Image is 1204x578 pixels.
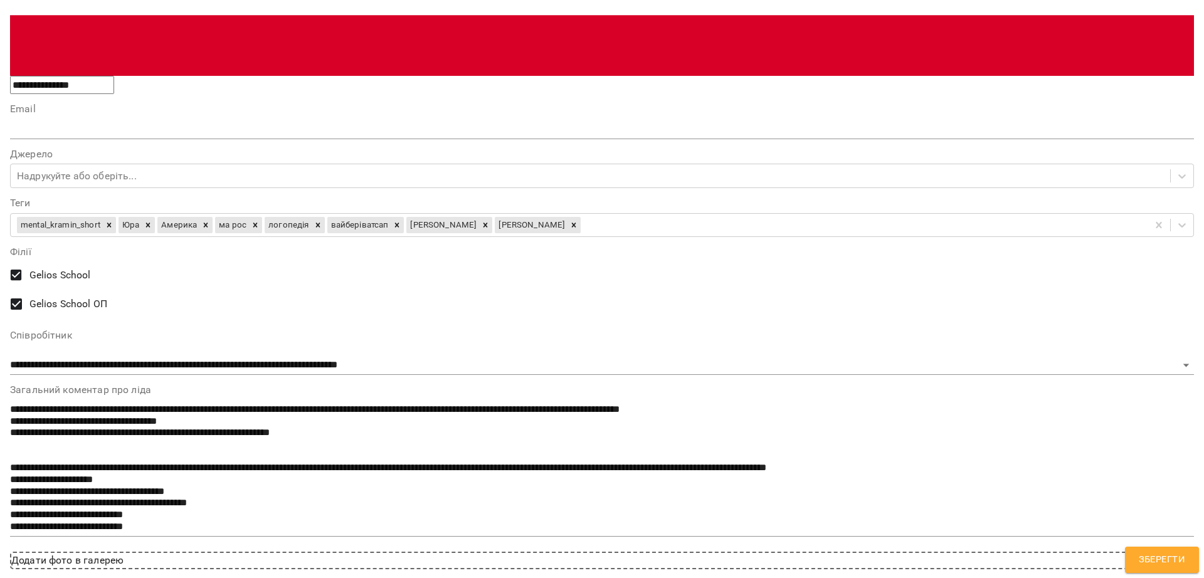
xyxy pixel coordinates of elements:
div: Надрукуйте або оберіть... [17,169,137,184]
span: Зберегти [1139,552,1185,568]
div: [PERSON_NAME] [406,217,478,233]
div: Додати фото в галерею [10,552,1194,569]
label: Філії [10,247,1194,257]
button: Зберегти [1125,547,1199,573]
label: Загальний коментар про ліда [10,385,1194,395]
label: Теги [10,198,1194,208]
label: Джерело [10,149,1194,159]
div: Америка [157,217,199,233]
div: вайберіватсап [327,217,391,233]
span: Gelios School [29,268,91,283]
div: логопедія [265,217,310,233]
span: Gelios School ОП [29,297,107,312]
div: ма рос [215,217,248,233]
label: Email [10,104,1194,114]
div: [PERSON_NAME] [495,217,567,233]
div: Юра [119,217,141,233]
div: mental_kramin_short [17,217,102,233]
label: Співробітник [10,330,1194,340]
